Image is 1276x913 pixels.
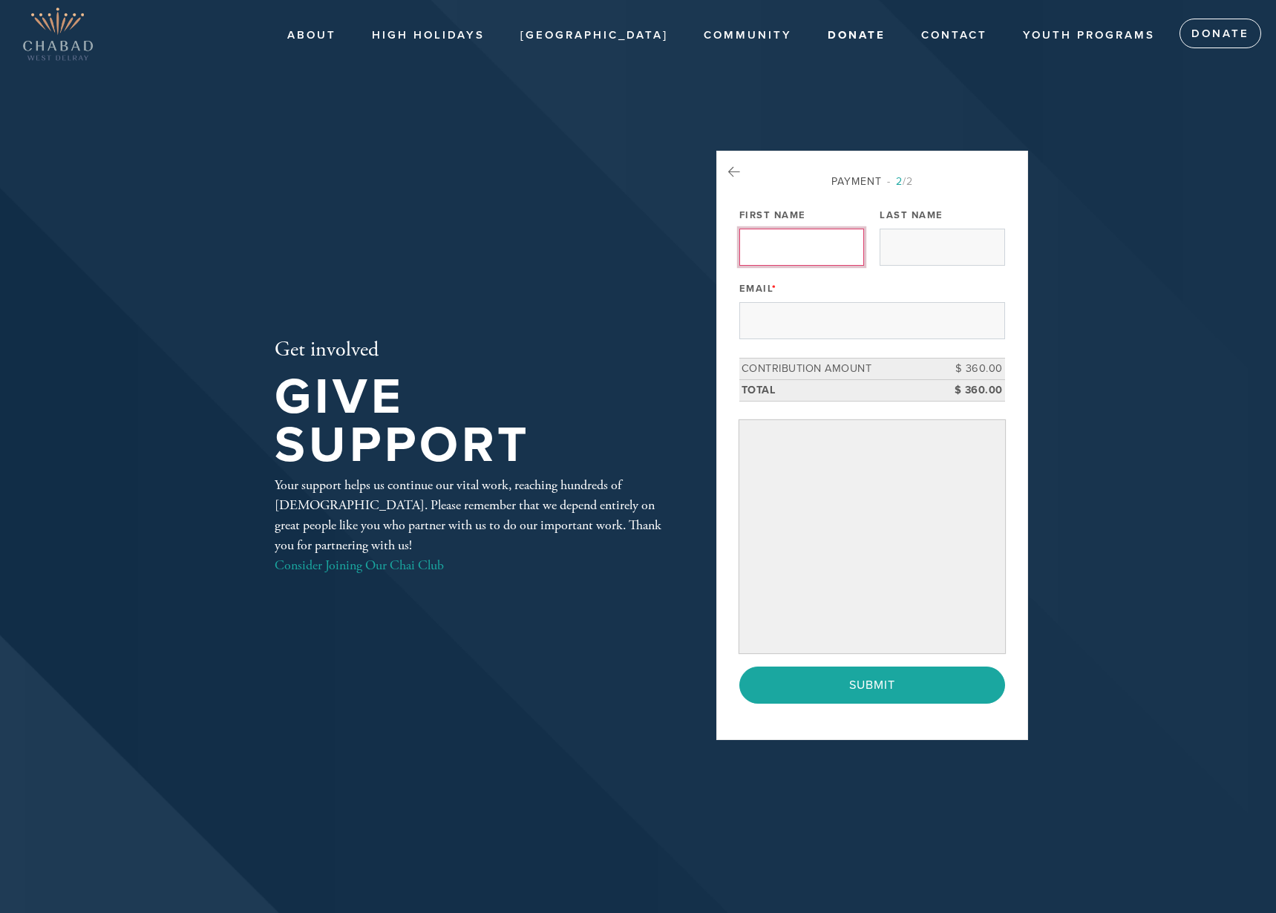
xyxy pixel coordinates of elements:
a: Consider Joining Our Chai Club [275,557,444,574]
a: Contact [910,22,998,50]
td: $ 360.00 [938,359,1005,380]
img: Copy%20of%20West_Delray_Logo.png [22,7,94,61]
label: Last Name [880,209,943,222]
a: Community [693,22,803,50]
span: /2 [887,175,913,188]
span: 2 [896,175,903,188]
span: This field is required. [772,283,777,295]
td: Total [739,379,938,401]
h2: Get involved [275,338,668,363]
div: Your support helps us continue our vital work, reaching hundreds of [DEMOGRAPHIC_DATA]. Please re... [275,475,668,575]
label: Email [739,282,777,295]
a: High Holidays [361,22,496,50]
label: First Name [739,209,806,222]
a: About [276,22,347,50]
a: Donate [817,22,897,50]
td: Contribution Amount [739,359,938,380]
a: [GEOGRAPHIC_DATA] [509,22,679,50]
td: $ 360.00 [938,379,1005,401]
input: Submit [739,667,1005,704]
iframe: Secure payment input frame [742,423,1002,650]
div: Payment [739,174,1005,189]
a: Youth Programs [1012,22,1166,50]
h1: Give Support [275,373,668,469]
a: Donate [1180,19,1261,48]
